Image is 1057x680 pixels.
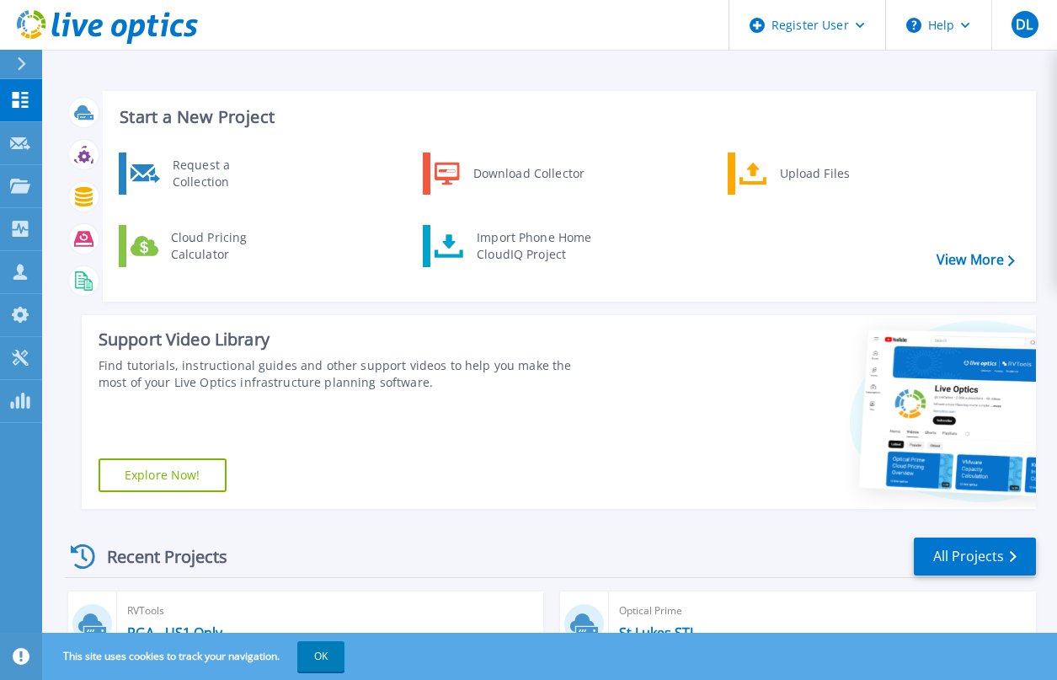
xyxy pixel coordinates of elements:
[164,157,287,190] div: Request a Collection
[127,624,222,641] a: RGA - US1 Only
[1016,18,1033,31] span: DL
[119,153,291,195] a: Request a Collection
[120,108,1014,126] h3: Start a New Project
[99,329,595,351] div: Support Video Library
[127,602,534,620] span: RVTools
[163,229,287,263] div: Cloud Pricing Calculator
[468,229,600,263] div: Import Phone Home CloudIQ Project
[465,157,592,190] div: Download Collector
[423,153,595,195] a: Download Collector
[65,536,250,577] div: Recent Projects
[914,538,1036,576] a: All Projects
[99,357,595,391] div: Find tutorials, instructional guides and other support videos to help you make the most of your L...
[619,602,1026,620] span: Optical Prime
[619,624,697,641] a: St Lukes STL
[771,157,896,190] div: Upload Files
[99,458,227,492] a: Explore Now!
[937,252,1015,268] a: View More
[297,641,344,672] button: OK
[119,225,291,267] a: Cloud Pricing Calculator
[728,153,900,195] a: Upload Files
[46,641,344,672] span: This site uses cookies to track your navigation.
